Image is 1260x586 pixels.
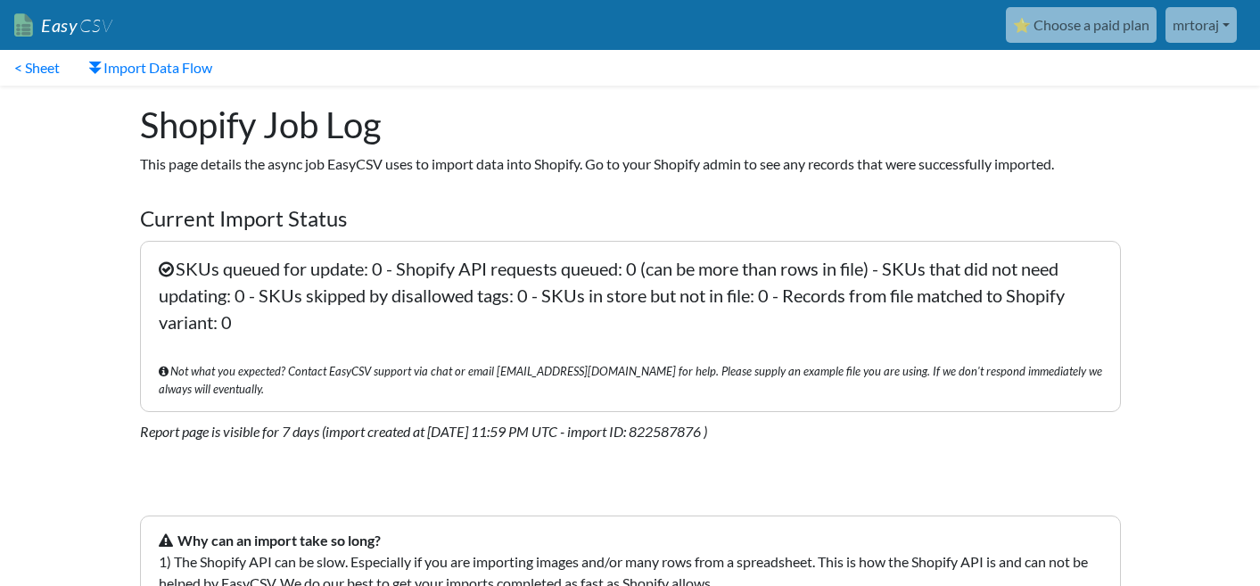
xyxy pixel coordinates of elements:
[140,153,1121,175] p: This page details the async job EasyCSV uses to import data into Shopify. Go to your Shopify admi...
[140,241,1121,412] p: SKUs queued for update: 0 - Shopify API requests queued: 0 (can be more than rows in file) - SKUs...
[74,50,226,86] a: Import Data Flow
[159,362,1102,398] span: Not what you expected? Contact EasyCSV support via chat or email [EMAIL_ADDRESS][DOMAIN_NAME] for...
[140,206,1121,232] h4: Current Import Status
[14,7,112,44] a: EasyCSV
[140,103,1121,146] h1: Shopify Job Log
[140,421,1121,442] p: Report page is visible for 7 days (import created at [DATE] 11:59 PM UTC - import ID: 822587876 )
[1006,7,1157,43] a: ⭐ Choose a paid plan
[78,14,112,37] span: CSV
[1165,7,1237,43] a: mrtoraj
[177,532,381,549] strong: Why can an import take so long?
